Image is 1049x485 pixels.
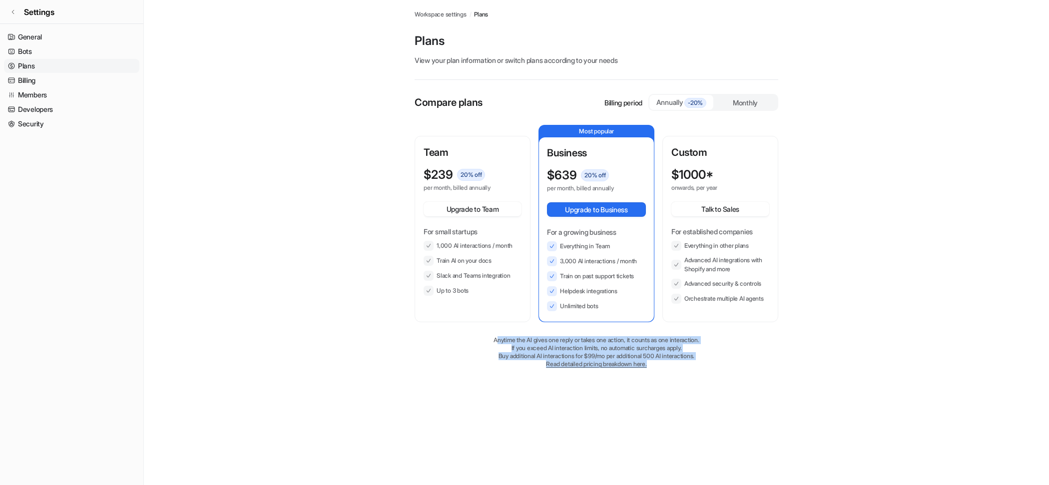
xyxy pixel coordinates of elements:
p: View your plan information or switch plans according to your needs [415,55,778,65]
li: Advanced security & controls [671,279,769,289]
p: Anytime the AI gives one reply or takes one action, it counts as one interaction. [415,336,778,344]
div: Monthly [713,95,777,110]
a: Security [4,117,139,131]
p: For established companies [671,226,769,237]
p: $ 239 [424,168,453,182]
li: Everything in Team [547,241,646,251]
p: Billing period [604,97,642,108]
div: Annually [653,97,709,108]
p: For small startups [424,226,522,237]
a: Workspace settings [415,10,467,19]
li: Everything in other plans [671,241,769,251]
span: 20 % off [581,169,609,181]
li: Advanced AI integrations with Shopify and more [671,256,769,274]
a: Read detailed pricing breakdown here. [546,360,646,368]
p: onwards, per year [671,184,751,192]
li: 1,000 AI interactions / month [424,241,522,251]
li: Unlimited bots [547,301,646,311]
p: $ 1000* [671,168,713,182]
a: Plans [4,59,139,73]
p: For a growing business [547,227,646,237]
li: 3,000 AI interactions / month [547,256,646,266]
button: Upgrade to Team [424,202,522,216]
p: Plans [415,33,778,49]
p: Team [424,145,522,160]
p: Most popular [539,125,654,137]
p: Business [547,145,646,160]
button: Upgrade to Business [547,202,646,217]
p: If you exceed AI interaction limits, no automatic surcharges apply. [415,344,778,352]
a: General [4,30,139,44]
p: per month, billed annually [424,184,504,192]
a: Plans [474,10,488,19]
li: Train AI on your docs [424,256,522,266]
a: Bots [4,44,139,58]
p: Buy additional AI interactions for $99/mo per additional 500 AI interactions. [415,352,778,360]
p: $ 639 [547,168,577,182]
li: Up to 3 bots [424,286,522,296]
span: / [470,10,472,19]
li: Helpdesk integrations [547,286,646,296]
p: per month, billed annually [547,184,628,192]
p: Custom [671,145,769,160]
li: Slack and Teams integration [424,271,522,281]
li: Train on past support tickets [547,271,646,281]
a: Billing [4,73,139,87]
span: 20 % off [457,169,485,181]
p: Compare plans [415,95,483,110]
li: Orchestrate multiple AI agents [671,294,769,304]
button: Talk to Sales [671,202,769,216]
span: -20% [684,98,706,108]
a: Members [4,88,139,102]
span: Settings [24,6,54,18]
a: Developers [4,102,139,116]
